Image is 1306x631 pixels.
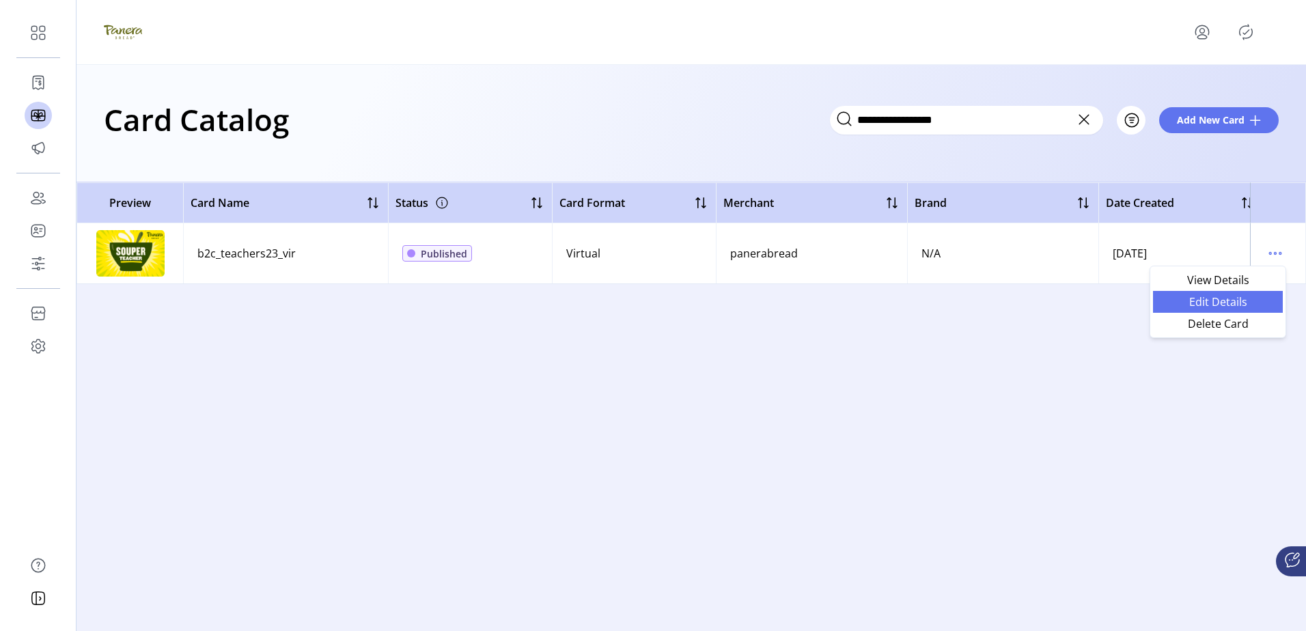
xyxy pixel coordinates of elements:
[1235,21,1257,43] button: Publisher Panel
[1153,269,1283,291] li: View Details
[1161,318,1275,329] span: Delete Card
[84,195,176,211] span: Preview
[1117,106,1145,135] button: Filter Button
[730,245,798,262] div: panerabread
[104,96,289,143] h1: Card Catalog
[1175,16,1235,48] button: menu
[559,195,625,211] span: Card Format
[1106,195,1174,211] span: Date Created
[1098,223,1262,283] td: [DATE]
[421,247,467,261] span: Published
[921,245,941,262] div: N/A
[1161,296,1275,307] span: Edit Details
[104,13,142,51] img: logo
[1264,242,1286,264] button: menu
[1153,313,1283,335] li: Delete Card
[197,245,296,262] div: b2c_teachers23_vir
[723,195,774,211] span: Merchant
[395,192,450,214] div: Status
[1177,113,1245,127] span: Add New Card
[1159,107,1279,133] button: Add New Card
[566,245,600,262] div: Virtual
[1161,275,1275,285] span: View Details
[915,195,947,211] span: Brand
[830,106,1103,135] input: Search
[191,195,249,211] span: Card Name
[1153,291,1283,313] li: Edit Details
[96,230,165,277] img: preview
